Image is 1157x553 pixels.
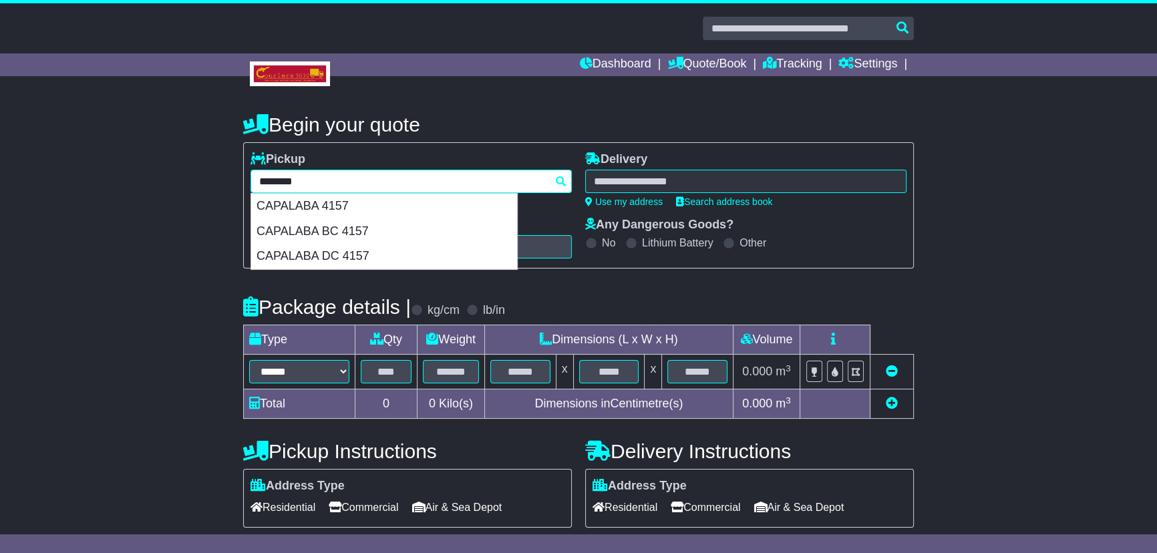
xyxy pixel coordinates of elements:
[418,389,485,419] td: Kilo(s)
[585,152,647,167] label: Delivery
[251,152,305,167] label: Pickup
[676,196,772,207] a: Search address book
[418,325,485,355] td: Weight
[251,479,345,494] label: Address Type
[243,114,914,136] h4: Begin your quote
[671,497,740,518] span: Commercial
[243,440,572,462] h4: Pickup Instructions
[251,194,517,219] div: CAPALABA 4157
[733,325,800,355] td: Volume
[886,397,898,410] a: Add new item
[667,53,746,76] a: Quote/Book
[886,365,898,378] a: Remove this item
[412,497,502,518] span: Air & Sea Depot
[763,53,822,76] a: Tracking
[786,395,791,405] sup: 3
[556,355,573,389] td: x
[754,497,844,518] span: Air & Sea Depot
[244,389,355,419] td: Total
[742,365,772,378] span: 0.000
[251,170,572,193] typeahead: Please provide city
[251,244,517,269] div: CAPALABA DC 4157
[776,365,791,378] span: m
[243,296,411,318] h4: Package details |
[593,479,687,494] label: Address Type
[251,497,315,518] span: Residential
[484,389,733,419] td: Dimensions in Centimetre(s)
[329,497,398,518] span: Commercial
[244,325,355,355] td: Type
[484,325,733,355] td: Dimensions (L x W x H)
[585,196,663,207] a: Use my address
[585,218,733,232] label: Any Dangerous Goods?
[739,236,766,249] label: Other
[602,236,615,249] label: No
[645,355,662,389] td: x
[428,303,460,318] label: kg/cm
[251,219,517,244] div: CAPALABA BC 4157
[593,497,657,518] span: Residential
[742,397,772,410] span: 0.000
[429,397,436,410] span: 0
[585,440,914,462] h4: Delivery Instructions
[483,303,505,318] label: lb/in
[355,325,418,355] td: Qty
[776,397,791,410] span: m
[355,389,418,419] td: 0
[786,363,791,373] sup: 3
[580,53,651,76] a: Dashboard
[838,53,897,76] a: Settings
[642,236,713,249] label: Lithium Battery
